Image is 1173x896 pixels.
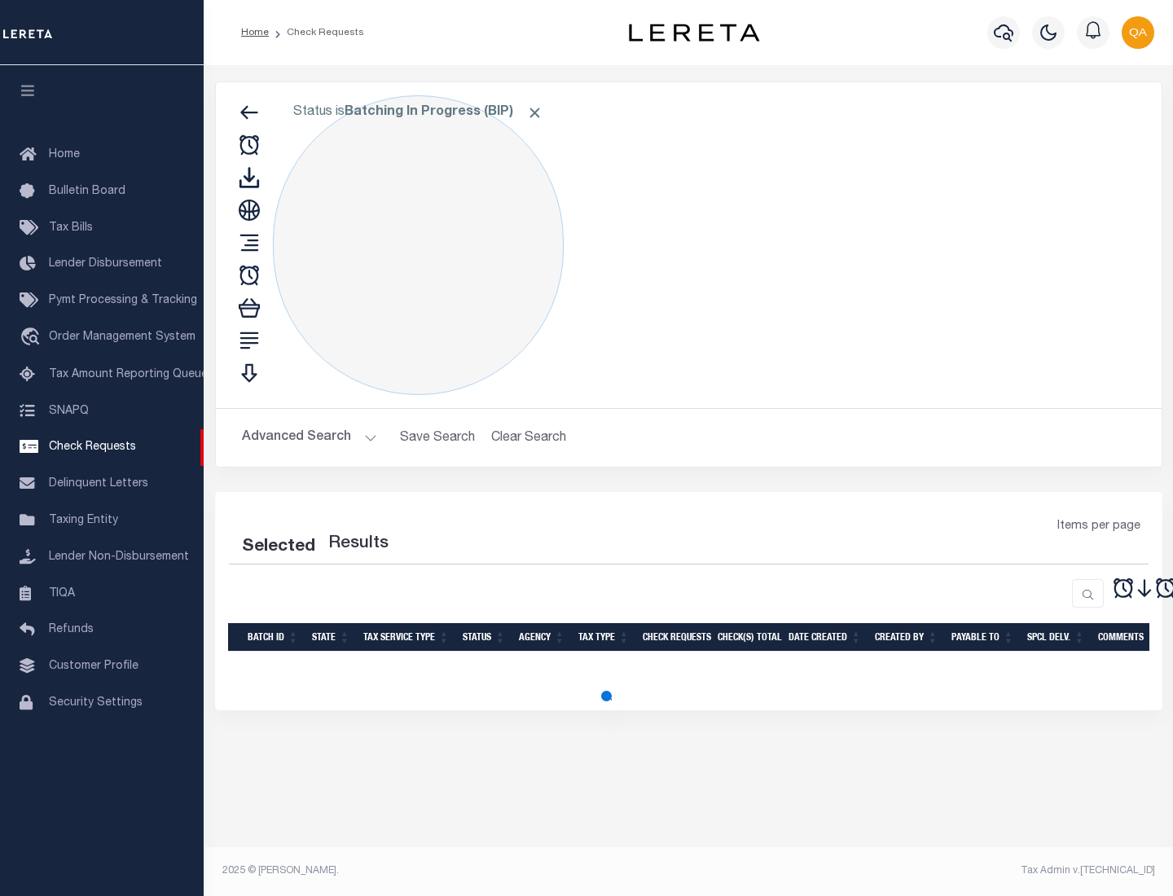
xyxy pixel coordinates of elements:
[485,422,573,454] button: Clear Search
[49,441,136,453] span: Check Requests
[390,422,485,454] button: Save Search
[49,295,197,306] span: Pymt Processing & Tracking
[526,104,543,121] span: Click to Remove
[701,863,1155,878] div: Tax Admin v.[TECHNICAL_ID]
[572,623,636,652] th: Tax Type
[269,25,364,40] li: Check Requests
[242,534,315,560] div: Selected
[49,661,138,672] span: Customer Profile
[49,369,208,380] span: Tax Amount Reporting Queue
[711,623,782,652] th: Check(s) Total
[636,623,711,652] th: Check Requests
[49,149,80,160] span: Home
[49,624,94,635] span: Refunds
[1122,16,1154,49] img: svg+xml;base64,PHN2ZyB4bWxucz0iaHR0cDovL3d3dy53My5vcmcvMjAwMC9zdmciIHBvaW50ZXItZXZlbnRzPSJub25lIi...
[49,478,148,490] span: Delinquent Letters
[345,106,543,119] b: Batching In Progress (BIP)
[273,95,564,395] div: Click to Edit
[1057,518,1140,536] span: Items per page
[210,863,689,878] div: 2025 © [PERSON_NAME].
[20,327,46,349] i: travel_explore
[49,258,162,270] span: Lender Disbursement
[456,623,512,652] th: Status
[49,405,89,416] span: SNAPQ
[241,623,305,652] th: Batch Id
[49,515,118,526] span: Taxing Entity
[49,587,75,599] span: TIQA
[868,623,945,652] th: Created By
[49,332,195,343] span: Order Management System
[357,623,456,652] th: Tax Service Type
[305,623,357,652] th: State
[49,186,125,197] span: Bulletin Board
[629,24,759,42] img: logo-dark.svg
[242,422,377,454] button: Advanced Search
[945,623,1021,652] th: Payable To
[241,28,269,37] a: Home
[1092,623,1165,652] th: Comments
[49,551,189,563] span: Lender Non-Disbursement
[328,531,389,557] label: Results
[49,222,93,234] span: Tax Bills
[1021,623,1092,652] th: Spcl Delv.
[49,697,143,709] span: Security Settings
[512,623,572,652] th: Agency
[782,623,868,652] th: Date Created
